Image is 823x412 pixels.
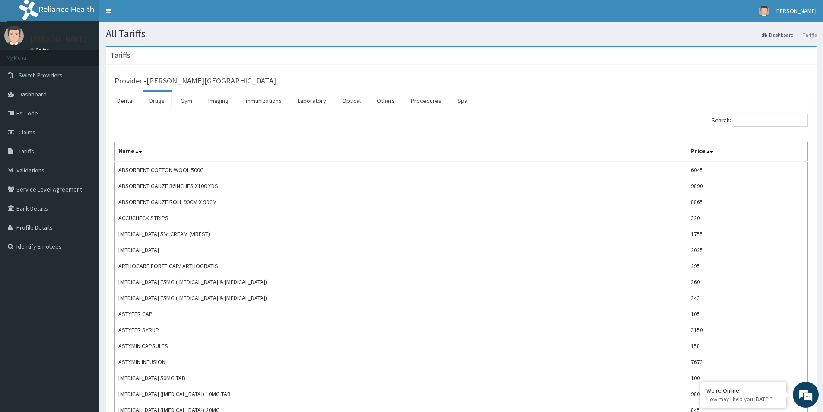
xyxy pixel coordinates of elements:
td: 343 [687,290,808,306]
h3: Tariffs [110,51,130,59]
td: 105 [687,306,808,322]
a: Dental [110,92,140,110]
a: Others [370,92,402,110]
a: Optical [335,92,368,110]
div: Minimize live chat window [142,4,162,25]
div: We're Online! [706,386,780,394]
td: ASTYFER CAP [115,306,687,322]
td: ARTHOCARE FORTE CAP/ ARTHOGRATIS [115,258,687,274]
td: [MEDICAL_DATA] [115,242,687,258]
h1: All Tariffs [106,28,817,39]
td: 7673 [687,354,808,370]
td: ASTYMIN INFUSION [115,354,687,370]
span: [PERSON_NAME] [775,7,817,15]
td: 100 [687,370,808,386]
td: 980 [687,386,808,402]
td: 1755 [687,226,808,242]
li: Tariffs [794,31,817,38]
td: ASTYMIN CAPSULES [115,338,687,354]
td: ASTYFER SYRUP [115,322,687,338]
td: ABSORBENT COTTON WOOL 500G [115,162,687,178]
img: User Image [4,26,24,45]
td: ABSORBENT GAUZE ROLL 90CM X 90CM [115,194,687,210]
td: [MEDICAL_DATA] ([MEDICAL_DATA]) 10MG TAB [115,386,687,402]
a: Immunizations [238,92,289,110]
span: Dashboard [19,90,47,98]
input: Search: [734,114,808,127]
td: 9890 [687,178,808,194]
th: Price [687,142,808,162]
td: [MEDICAL_DATA] 75MG ([MEDICAL_DATA] & [MEDICAL_DATA]) [115,274,687,290]
td: [MEDICAL_DATA] 75MG ([MEDICAL_DATA] & [MEDICAL_DATA]) [115,290,687,306]
span: Claims [19,128,35,136]
td: ACCUCHECK STRIPS [115,210,687,226]
td: 320 [687,210,808,226]
a: Laboratory [291,92,333,110]
textarea: Type your message and hit 'Enter' [4,236,165,266]
a: Dashboard [762,31,794,38]
td: [MEDICAL_DATA] 50MG TAB [115,370,687,386]
td: 2025 [687,242,808,258]
td: ABSORBENT GAUZE 36INCHES X100 YDS [115,178,687,194]
td: 360 [687,274,808,290]
p: How may I help you today? [706,396,780,403]
th: Name [115,142,687,162]
a: Drugs [143,92,172,110]
td: 158 [687,338,808,354]
img: User Image [759,6,769,16]
a: Spa [451,92,474,110]
span: Tariffs [19,147,34,155]
a: Gym [174,92,199,110]
span: Switch Providers [19,71,63,79]
a: Procedures [404,92,448,110]
td: 8865 [687,194,808,210]
img: d_794563401_company_1708531726252_794563401 [16,43,35,65]
p: [PERSON_NAME] [30,35,87,43]
td: [MEDICAL_DATA] 5% CREAM (VIREST) [115,226,687,242]
td: 3150 [687,322,808,338]
a: Online [30,47,51,53]
div: Chat with us now [45,48,145,60]
a: Imaging [201,92,235,110]
span: We're online! [50,109,119,196]
td: 295 [687,258,808,274]
td: 6045 [687,162,808,178]
h3: Provider - [PERSON_NAME][GEOGRAPHIC_DATA] [114,77,276,85]
label: Search: [712,114,808,127]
